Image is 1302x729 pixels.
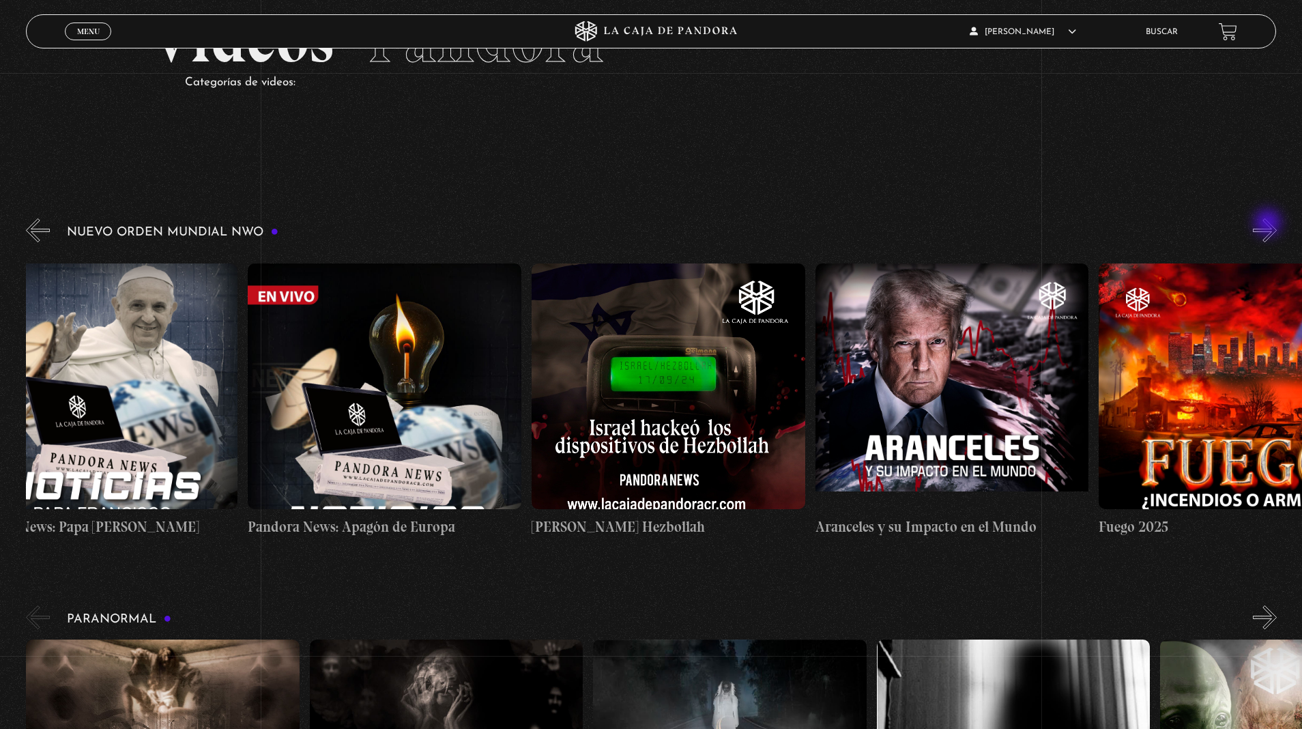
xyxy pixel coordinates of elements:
[26,605,50,629] button: Previous
[532,253,805,548] a: [PERSON_NAME] Hezbollah
[151,8,1151,72] h2: Videos
[1146,28,1178,36] a: Buscar
[970,28,1076,36] span: [PERSON_NAME]
[72,39,104,48] span: Cerrar
[1219,23,1237,41] a: View your shopping cart
[67,226,278,239] h3: Nuevo Orden Mundial NWO
[368,1,604,78] span: Pandora
[185,72,1151,94] p: Categorías de videos:
[815,253,1089,548] a: Aranceles y su Impacto en el Mundo
[532,516,805,538] h4: [PERSON_NAME] Hezbollah
[1253,605,1277,629] button: Next
[248,253,521,548] a: Pandora News: Apagón de Europa
[26,218,50,242] button: Previous
[77,27,100,35] span: Menu
[815,516,1089,538] h4: Aranceles y su Impacto en el Mundo
[1253,218,1277,242] button: Next
[67,613,171,626] h3: Paranormal
[248,516,521,538] h4: Pandora News: Apagón de Europa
